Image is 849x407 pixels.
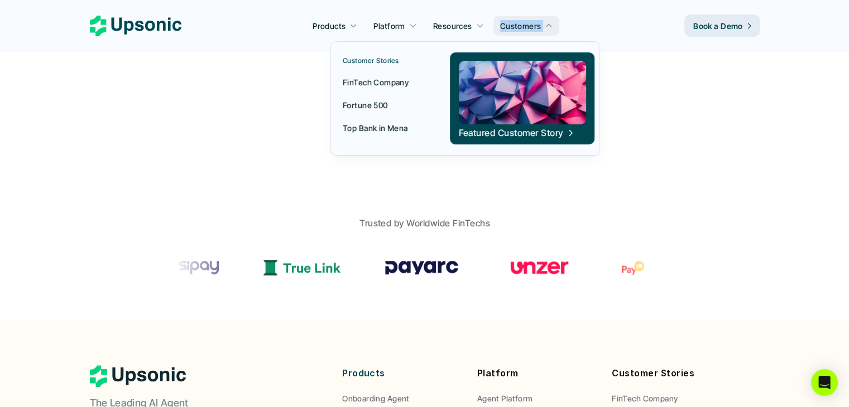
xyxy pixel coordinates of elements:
p: Customers [500,20,541,32]
p: Trusted by Worldwide FinTechs [359,215,490,231]
p: Platform [373,20,405,32]
a: Onboarding Agent [342,393,461,404]
a: Products [306,16,364,36]
p: Fortune 500 [343,99,388,111]
p: Onboarding Agent [342,393,410,404]
div: Open Intercom Messenger [811,369,838,396]
p: Top Bank in Mena [343,122,408,134]
p: Platform [477,365,596,381]
p: Agent Platform [477,393,533,404]
p: Products [342,365,461,381]
p: FinTech Company [343,76,409,88]
a: Featured Customer Story [450,52,594,144]
p: Featured Customer Story [459,132,563,134]
a: Fortune 500 [336,95,430,115]
p: Resources [433,20,472,32]
a: Top Bank in Mena [336,118,430,138]
p: FinTech Company [612,393,678,404]
p: Customer Stories [343,57,399,65]
span: Featured Customer Story [459,128,575,138]
p: Customer Stories [612,365,730,381]
a: FinTech Company [336,72,430,92]
a: Book a Demo [684,14,760,37]
p: Products [313,20,346,32]
p: Book a Demo [693,20,743,32]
